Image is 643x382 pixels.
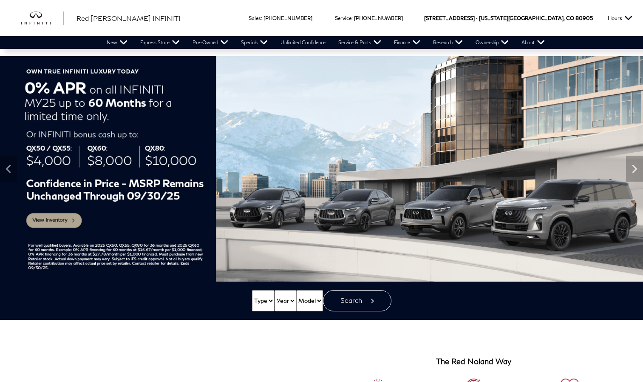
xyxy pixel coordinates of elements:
[275,290,296,311] select: Vehicle Year
[388,36,427,49] a: Finance
[515,36,551,49] a: About
[134,36,186,49] a: Express Store
[335,15,351,21] span: Service
[261,15,262,21] span: :
[274,36,332,49] a: Unlimited Confidence
[332,36,388,49] a: Service & Parts
[296,290,323,311] select: Vehicle Model
[186,36,235,49] a: Pre-Owned
[249,15,261,21] span: Sales
[100,36,551,49] nav: Main Navigation
[436,357,511,366] h3: The Red Noland Way
[424,15,593,21] a: [STREET_ADDRESS] • [US_STATE][GEOGRAPHIC_DATA], CO 80905
[469,36,515,49] a: Ownership
[21,11,64,25] img: INFINITI
[263,15,312,21] a: [PHONE_NUMBER]
[354,15,403,21] a: [PHONE_NUMBER]
[76,13,181,23] a: Red [PERSON_NAME] INFINITI
[351,15,353,21] span: :
[76,14,181,22] span: Red [PERSON_NAME] INFINITI
[252,290,275,311] select: Vehicle Type
[427,36,469,49] a: Research
[100,36,134,49] a: New
[21,11,64,25] a: infiniti
[323,290,391,311] button: Search
[235,36,274,49] a: Specials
